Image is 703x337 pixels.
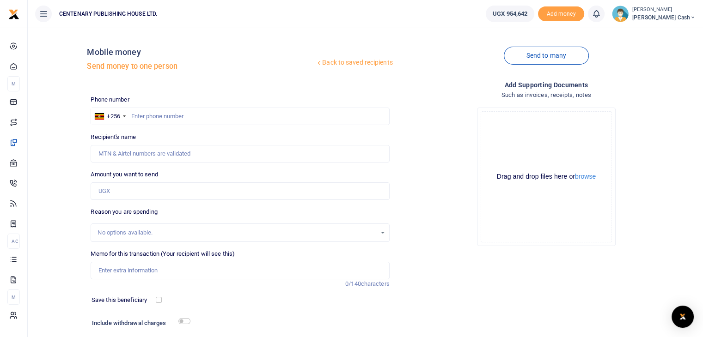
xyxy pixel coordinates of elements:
a: profile-user [PERSON_NAME] [PERSON_NAME] Cash [612,6,696,22]
input: Enter phone number [91,108,389,125]
label: Recipient's name [91,132,136,142]
a: Back to saved recipients [315,54,393,71]
li: Ac [7,234,20,249]
div: +256 [107,112,120,121]
li: Wallet ballance [482,6,538,22]
input: UGX [91,182,389,200]
span: [PERSON_NAME] Cash [632,13,696,22]
h4: Such as invoices, receipts, notes [397,90,696,100]
img: logo-small [8,9,19,20]
h6: Include withdrawal charges [92,319,186,327]
label: Memo for this transaction (Your recipient will see this) [91,249,235,259]
h5: Send money to one person [87,62,315,71]
a: logo-small logo-large logo-large [8,10,19,17]
label: Reason you are spending [91,207,157,217]
span: UGX 954,642 [493,9,527,18]
a: Add money [538,10,584,17]
li: M [7,289,20,305]
div: No options available. [98,228,376,237]
div: Open Intercom Messenger [672,306,694,328]
label: Phone number [91,95,129,104]
span: 0/140 [345,280,361,287]
div: Drag and drop files here or [481,172,611,181]
label: Amount you want to send [91,170,158,179]
li: M [7,76,20,91]
img: profile-user [612,6,629,22]
input: MTN & Airtel numbers are validated [91,145,389,162]
h4: Mobile money [87,47,315,57]
a: Send to many [504,47,589,65]
h4: Add supporting Documents [397,80,696,90]
a: UGX 954,642 [486,6,534,22]
button: browse [575,173,596,180]
span: Add money [538,6,584,22]
small: [PERSON_NAME] [632,6,696,14]
li: Toup your wallet [538,6,584,22]
span: CENTENARY PUBLISHING HOUSE LTD. [55,10,161,18]
div: Uganda: +256 [91,108,128,125]
label: Save this beneficiary [92,295,147,305]
span: characters [361,280,390,287]
div: File Uploader [477,108,616,246]
input: Enter extra information [91,262,389,279]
